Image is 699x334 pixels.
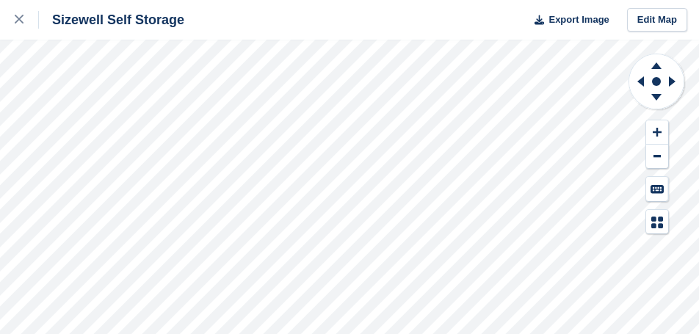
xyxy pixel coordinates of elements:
a: Edit Map [627,8,687,32]
button: Map Legend [646,210,668,234]
button: Keyboard Shortcuts [646,177,668,201]
div: Sizewell Self Storage [39,11,184,29]
button: Zoom In [646,120,668,145]
button: Export Image [526,8,609,32]
button: Zoom Out [646,145,668,169]
span: Export Image [548,12,609,27]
